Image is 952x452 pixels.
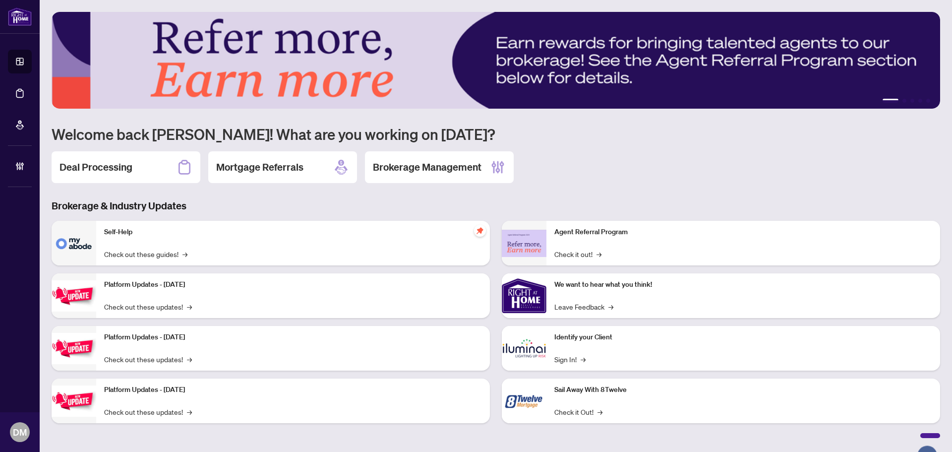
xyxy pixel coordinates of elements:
[104,354,192,365] a: Check out these updates!→
[902,99,906,103] button: 2
[554,332,932,343] p: Identify your Client
[104,385,482,395] p: Platform Updates - [DATE]
[926,99,930,103] button: 5
[52,199,940,213] h3: Brokerage & Industry Updates
[187,301,192,312] span: →
[554,385,932,395] p: Sail Away With 8Twelve
[910,99,914,103] button: 3
[596,249,601,259] span: →
[554,249,601,259] a: Check it out!→
[52,333,96,364] img: Platform Updates - July 8, 2025
[104,249,187,259] a: Check out these guides!→
[554,279,932,290] p: We want to hear what you think!
[52,221,96,265] img: Self-Help
[608,301,613,312] span: →
[187,354,192,365] span: →
[104,301,192,312] a: Check out these updates!→
[502,379,546,423] img: Sail Away With 8Twelve
[52,12,940,109] img: Slide 0
[502,273,546,318] img: We want to hear what you think!
[104,406,192,417] a: Check out these updates!→
[187,406,192,417] span: →
[502,326,546,371] img: Identify your Client
[8,7,32,26] img: logo
[554,301,613,312] a: Leave Feedback→
[373,160,481,174] h2: Brokerage Management
[554,227,932,238] p: Agent Referral Program
[104,279,482,290] p: Platform Updates - [DATE]
[554,354,586,365] a: Sign In!→
[104,332,482,343] p: Platform Updates - [DATE]
[912,417,942,447] button: Open asap
[883,99,898,103] button: 1
[52,125,940,143] h1: Welcome back [PERSON_NAME]! What are you working on [DATE]?
[59,160,132,174] h2: Deal Processing
[182,249,187,259] span: →
[216,160,303,174] h2: Mortgage Referrals
[918,99,922,103] button: 4
[52,280,96,312] img: Platform Updates - July 21, 2025
[554,406,602,417] a: Check it Out!→
[474,225,486,237] span: pushpin
[597,406,602,417] span: →
[104,227,482,238] p: Self-Help
[13,425,27,439] span: DM
[581,354,586,365] span: →
[52,386,96,417] img: Platform Updates - June 23, 2025
[502,230,546,257] img: Agent Referral Program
